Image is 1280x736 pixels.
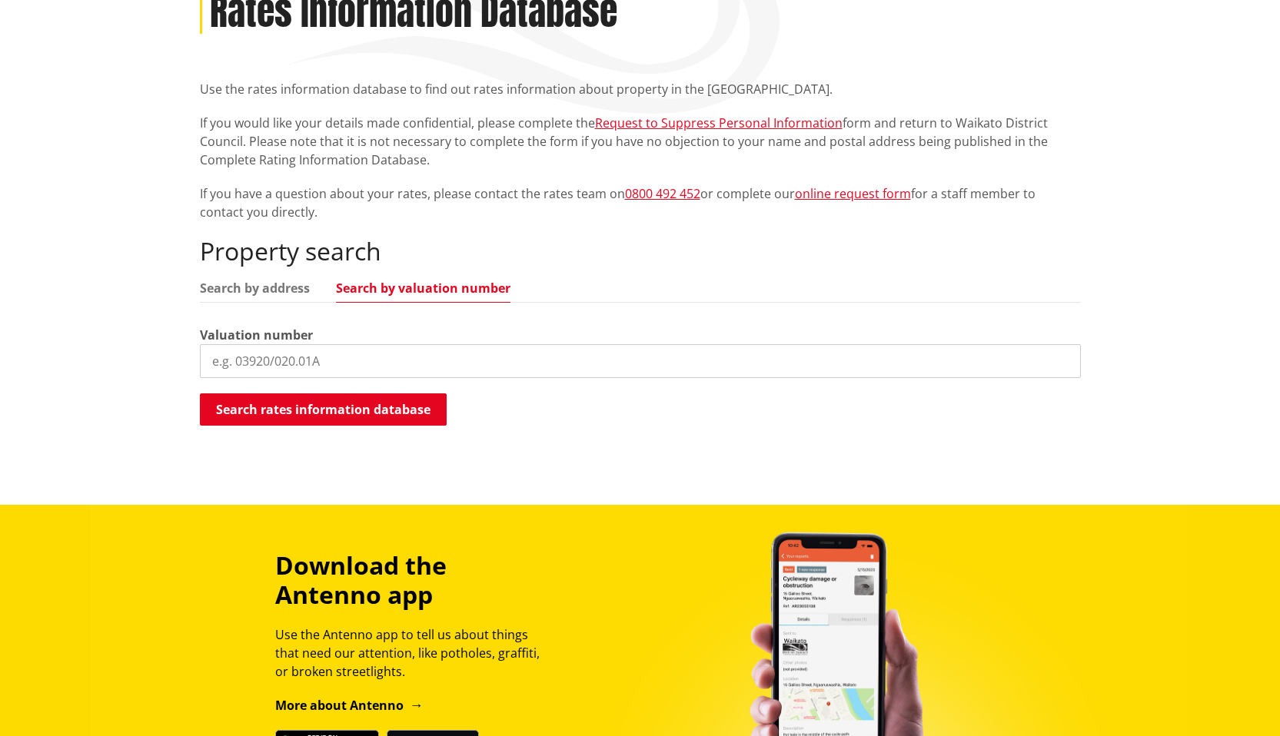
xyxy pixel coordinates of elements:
iframe: Messenger Launcher [1209,671,1265,727]
button: Search rates information database [200,393,447,426]
p: If you would like your details made confidential, please complete the form and return to Waikato ... [200,114,1081,169]
p: Use the rates information database to find out rates information about property in the [GEOGRAPHI... [200,80,1081,98]
h3: Download the Antenno app [275,551,554,610]
label: Valuation number [200,326,313,344]
a: Request to Suppress Personal Information [595,114,843,131]
a: 0800 492 452 [625,185,700,202]
a: online request form [795,185,911,202]
p: If you have a question about your rates, please contact the rates team on or complete our for a s... [200,184,1081,221]
a: Search by valuation number [336,282,510,294]
p: Use the Antenno app to tell us about things that need our attention, like potholes, graffiti, or ... [275,625,554,681]
h2: Property search [200,237,1081,266]
input: e.g. 03920/020.01A [200,344,1081,378]
a: More about Antenno [275,697,424,714]
a: Search by address [200,282,310,294]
